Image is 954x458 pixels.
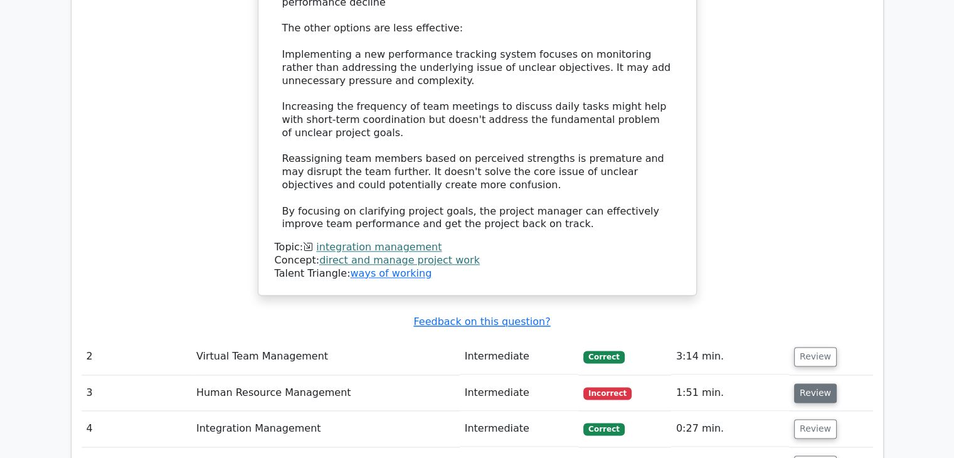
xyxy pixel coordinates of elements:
[671,375,789,411] td: 1:51 min.
[671,339,789,375] td: 3:14 min.
[794,347,837,366] button: Review
[82,339,191,375] td: 2
[319,254,480,266] a: direct and manage project work
[671,411,789,447] td: 0:27 min.
[275,241,680,280] div: Talent Triangle:
[350,267,432,279] a: ways of working
[460,411,579,447] td: Intermediate
[82,411,191,447] td: 4
[460,375,579,411] td: Intermediate
[460,339,579,375] td: Intermediate
[275,254,680,267] div: Concept:
[794,419,837,439] button: Review
[191,339,460,375] td: Virtual Team Management
[316,241,442,253] a: integration management
[583,423,624,435] span: Correct
[583,351,624,363] span: Correct
[191,411,460,447] td: Integration Management
[583,387,632,400] span: Incorrect
[794,383,837,403] button: Review
[82,375,191,411] td: 3
[191,375,460,411] td: Human Resource Management
[275,241,680,254] div: Topic:
[413,316,550,328] a: Feedback on this question?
